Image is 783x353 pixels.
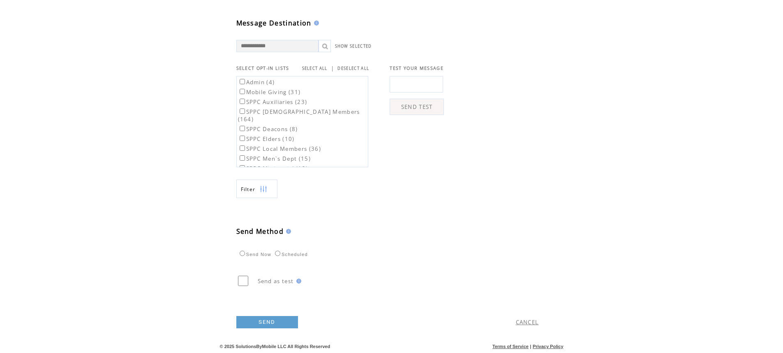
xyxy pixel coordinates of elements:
[240,108,245,114] input: SPPC [DEMOGRAPHIC_DATA] Members (164)
[238,125,298,133] label: SPPC Deacons (8)
[294,279,301,284] img: help.gif
[236,180,277,198] a: Filter
[236,65,289,71] span: SELECT OPT-IN LISTS
[236,18,312,28] span: Message Destination
[390,65,443,71] span: TEST YOUR MESSAGE
[530,344,531,349] span: |
[236,227,284,236] span: Send Method
[238,135,295,143] label: SPPC Elders (10)
[275,251,280,256] input: Scheduled
[331,65,334,72] span: |
[284,229,291,234] img: help.gif
[241,186,256,193] span: Show filters
[238,252,271,257] label: Send Now
[240,251,245,256] input: Send Now
[220,344,330,349] span: © 2025 SolutionsByMobile LLC All Rights Reserved
[240,136,245,141] input: SPPC Elders (10)
[240,79,245,84] input: Admin (4)
[240,145,245,151] input: SPPC Local Members (36)
[533,344,564,349] a: Privacy Policy
[492,344,529,349] a: Terms of Service
[390,99,444,115] a: SEND TEST
[302,66,328,71] a: SELECT ALL
[260,180,267,198] img: filters.png
[238,78,275,86] label: Admin (4)
[240,155,245,161] input: SPPC Men`s Dept (15)
[273,252,308,257] label: Scheduled
[335,44,372,49] a: SHOW SELECTED
[312,21,319,25] img: help.gif
[238,145,321,152] label: SPPC Local Members (36)
[516,318,539,326] a: CANCEL
[238,155,311,162] label: SPPC Men`s Dept (15)
[240,99,245,104] input: SPPC Auxiliaries (23)
[236,316,298,328] a: SEND
[240,89,245,94] input: Mobile Giving (31)
[258,277,294,285] span: Send as test
[337,66,369,71] a: DESELECT ALL
[240,165,245,171] input: SPPC Ministerial (13)
[238,88,301,96] label: Mobile Giving (31)
[238,98,307,106] label: SPPC Auxiliaries (23)
[240,126,245,131] input: SPPC Deacons (8)
[238,165,308,172] label: SPPC Ministerial (13)
[238,108,360,123] label: SPPC [DEMOGRAPHIC_DATA] Members (164)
